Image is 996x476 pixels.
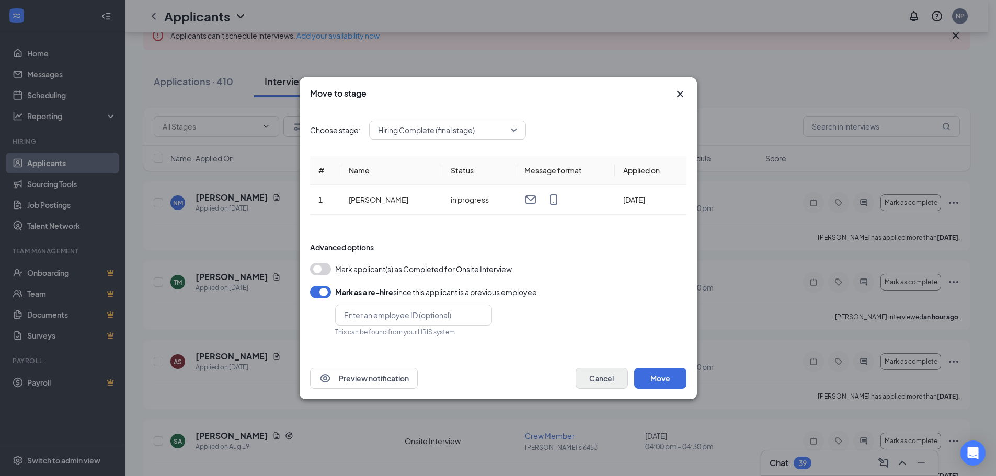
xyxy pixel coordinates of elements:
[524,193,537,206] svg: Email
[615,156,686,185] th: Applied on
[442,185,516,215] td: in progress
[310,124,361,136] span: Choose stage:
[319,372,331,385] svg: Eye
[335,305,492,326] input: Enter an employee ID (optional)
[576,368,628,389] button: Cancel
[442,156,516,185] th: Status
[674,88,686,100] svg: Cross
[335,263,512,275] span: Mark applicant(s) as Completed for Onsite Interview
[615,185,686,215] td: [DATE]
[547,193,560,206] svg: MobileSms
[340,185,442,215] td: [PERSON_NAME]
[335,328,492,336] div: This can be found from your HRIS system
[335,287,393,297] b: Mark as a re-hire
[310,156,341,185] th: #
[310,368,418,389] button: EyePreview notification
[516,156,615,185] th: Message format
[634,368,686,389] button: Move
[310,242,686,252] div: Advanced options
[340,156,442,185] th: Name
[335,286,539,298] div: since this applicant is a previous employee.
[960,440,986,466] div: Open Intercom Messenger
[378,122,475,138] span: Hiring Complete (final stage)
[310,88,367,99] h3: Move to stage
[318,195,323,204] span: 1
[674,88,686,100] button: Close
